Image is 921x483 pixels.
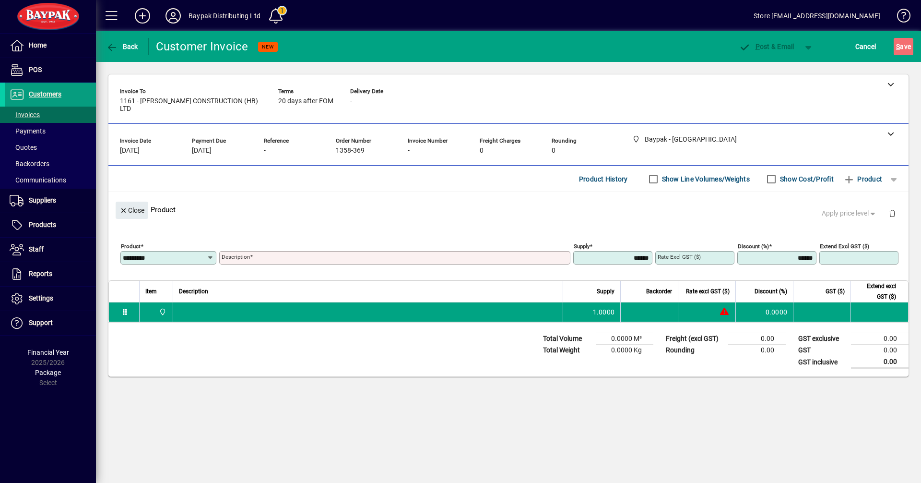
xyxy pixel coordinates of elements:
[10,127,46,135] span: Payments
[113,205,151,214] app-page-header-button: Close
[5,156,96,172] a: Backorders
[29,90,61,98] span: Customers
[27,349,69,356] span: Financial Year
[857,281,896,302] span: Extend excl GST ($)
[29,319,53,326] span: Support
[826,286,845,297] span: GST ($)
[739,43,794,50] span: ost & Email
[793,345,851,356] td: GST
[262,44,274,50] span: NEW
[793,356,851,368] td: GST inclusive
[593,307,615,317] span: 1.0000
[5,107,96,123] a: Invoices
[552,147,555,155] span: 0
[5,172,96,188] a: Communications
[96,38,149,55] app-page-header-button: Back
[120,97,264,113] span: 1161 - [PERSON_NAME] CONSTRUCTION (HB) LTD
[896,39,911,54] span: ave
[192,147,212,155] span: [DATE]
[754,8,880,24] div: Store [EMAIL_ADDRESS][DOMAIN_NAME]
[189,8,260,24] div: Baypak Distributing Ltd
[855,39,876,54] span: Cancel
[5,139,96,156] a: Quotes
[686,286,730,297] span: Rate excl GST ($)
[734,38,799,55] button: Post & Email
[104,38,141,55] button: Back
[756,43,760,50] span: P
[538,345,596,356] td: Total Weight
[646,286,672,297] span: Backorder
[818,205,881,222] button: Apply price level
[851,345,909,356] td: 0.00
[10,111,40,119] span: Invoices
[10,160,49,168] span: Backorders
[108,192,909,227] div: Product
[793,333,851,345] td: GST exclusive
[179,286,208,297] span: Description
[574,243,590,250] mat-label: Supply
[29,66,42,73] span: POS
[5,58,96,82] a: POS
[738,243,769,250] mat-label: Discount (%)
[881,209,904,217] app-page-header-button: Delete
[29,270,52,278] span: Reports
[5,34,96,58] a: Home
[120,147,140,155] span: [DATE]
[851,333,909,345] td: 0.00
[894,38,913,55] button: Save
[156,307,167,317] span: Baypak - Onekawa
[5,238,96,262] a: Staff
[29,41,47,49] span: Home
[755,286,787,297] span: Discount (%)
[264,147,266,155] span: -
[5,189,96,213] a: Suppliers
[579,171,628,187] span: Product History
[29,221,56,229] span: Products
[778,174,834,184] label: Show Cost/Profit
[336,147,365,155] span: 1358-369
[661,333,728,345] td: Freight (excl GST)
[735,302,793,322] td: 0.0000
[10,176,66,184] span: Communications
[127,7,158,24] button: Add
[5,262,96,286] a: Reports
[728,345,786,356] td: 0.00
[145,286,157,297] span: Item
[5,311,96,335] a: Support
[851,356,909,368] td: 0.00
[597,286,614,297] span: Supply
[121,243,141,250] mat-label: Product
[658,254,701,260] mat-label: Rate excl GST ($)
[728,333,786,345] td: 0.00
[596,345,653,356] td: 0.0000 Kg
[896,43,900,50] span: S
[596,333,653,345] td: 0.0000 M³
[278,97,333,105] span: 20 days after EOM
[119,203,144,218] span: Close
[10,144,37,151] span: Quotes
[820,243,869,250] mat-label: Extend excl GST ($)
[156,39,248,54] div: Customer Invoice
[575,170,632,188] button: Product History
[661,345,728,356] td: Rounding
[538,333,596,345] td: Total Volume
[29,294,53,302] span: Settings
[660,174,750,184] label: Show Line Volumes/Weights
[5,123,96,139] a: Payments
[822,208,877,218] span: Apply price level
[881,202,904,225] button: Delete
[853,38,879,55] button: Cancel
[29,245,44,253] span: Staff
[158,7,189,24] button: Profile
[35,369,61,376] span: Package
[116,202,148,219] button: Close
[29,196,56,204] span: Suppliers
[222,254,250,260] mat-label: Description
[480,147,484,155] span: 0
[350,97,352,105] span: -
[890,2,909,33] a: Knowledge Base
[106,43,138,50] span: Back
[5,213,96,237] a: Products
[5,287,96,311] a: Settings
[408,147,410,155] span: -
